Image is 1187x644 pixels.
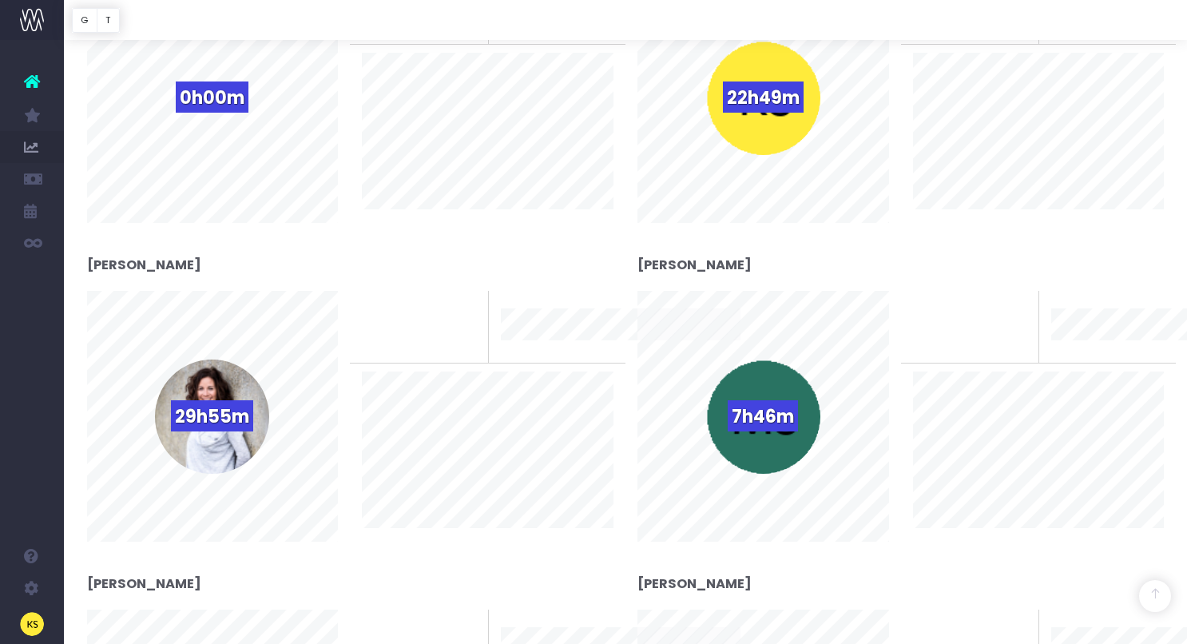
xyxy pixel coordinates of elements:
[87,256,201,274] strong: [PERSON_NAME]
[97,8,120,33] button: T
[1000,610,1026,636] span: 0%
[450,291,476,317] span: 0%
[723,81,804,113] span: 22h49m
[450,610,476,636] span: 0%
[637,256,752,274] strong: [PERSON_NAME]
[913,307,979,323] span: To last week
[362,626,427,642] span: To last week
[362,307,427,323] span: To last week
[913,626,979,642] span: To last week
[728,400,798,431] span: 7h46m
[72,8,120,33] div: Vertical button group
[171,400,253,431] span: 29h55m
[176,81,248,113] span: 0h00m
[501,345,573,361] span: 10 week trend
[1000,291,1026,317] span: 0%
[637,574,752,593] strong: [PERSON_NAME]
[1051,345,1123,361] span: 10 week trend
[20,612,44,636] img: images/default_profile_image.png
[72,8,97,33] button: G
[87,574,201,593] strong: [PERSON_NAME]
